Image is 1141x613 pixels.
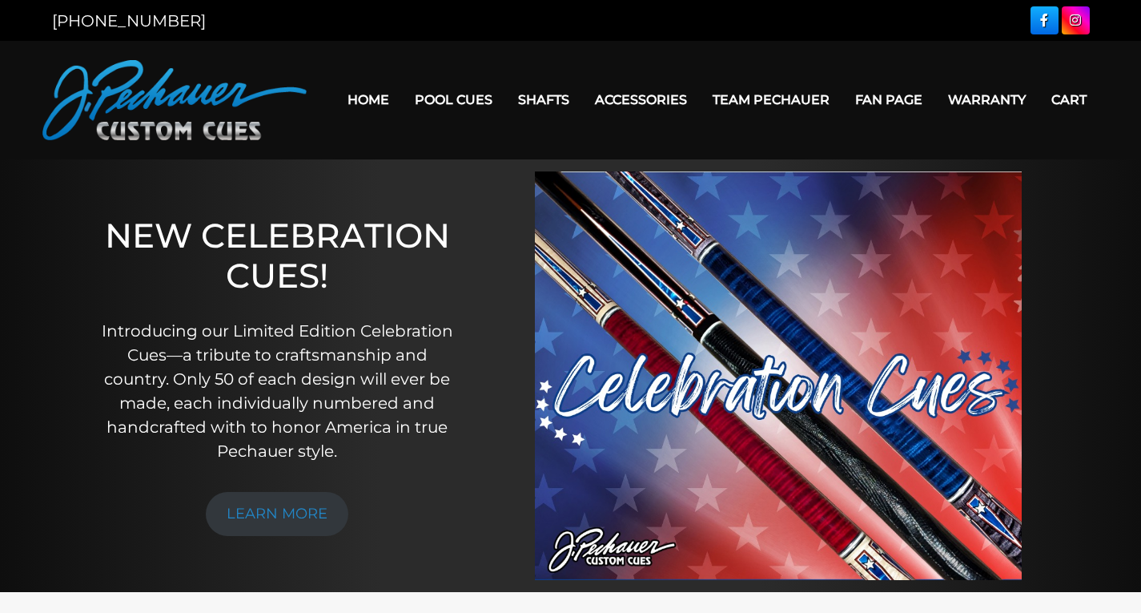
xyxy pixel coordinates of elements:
[402,79,505,120] a: Pool Cues
[94,319,461,463] p: Introducing our Limited Edition Celebration Cues—a tribute to craftsmanship and country. Only 50 ...
[582,79,700,120] a: Accessories
[505,79,582,120] a: Shafts
[335,79,402,120] a: Home
[206,492,348,536] a: LEARN MORE
[935,79,1039,120] a: Warranty
[42,60,307,140] img: Pechauer Custom Cues
[1039,79,1099,120] a: Cart
[52,11,206,30] a: [PHONE_NUMBER]
[842,79,935,120] a: Fan Page
[94,216,461,296] h1: NEW CELEBRATION CUES!
[700,79,842,120] a: Team Pechauer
